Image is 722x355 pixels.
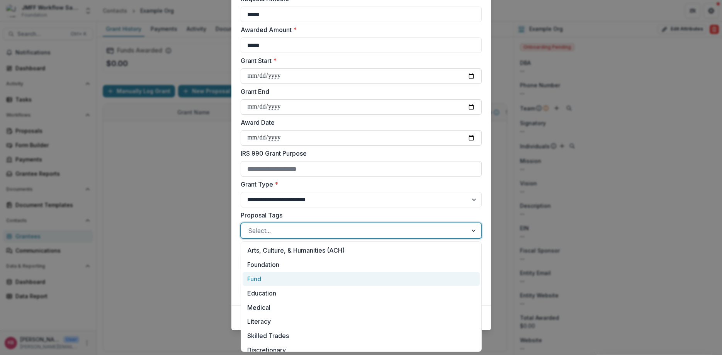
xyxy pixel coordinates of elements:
label: Award Date [241,118,477,127]
div: Foundation [243,258,480,272]
div: Arts, Culture, & Humanities (ACH) [243,243,480,258]
div: Medical [243,300,480,314]
div: Literacy [243,314,480,329]
label: Proposal Tags [241,211,477,220]
div: Fund [243,272,480,286]
label: Grant End [241,87,477,96]
div: Education [243,286,480,300]
div: Skilled Trades [243,329,480,343]
label: IRS 990 Grant Purpose [241,149,477,158]
label: Awarded Amount [241,25,477,34]
label: Grant Start [241,56,477,65]
label: Grant Type [241,180,477,189]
